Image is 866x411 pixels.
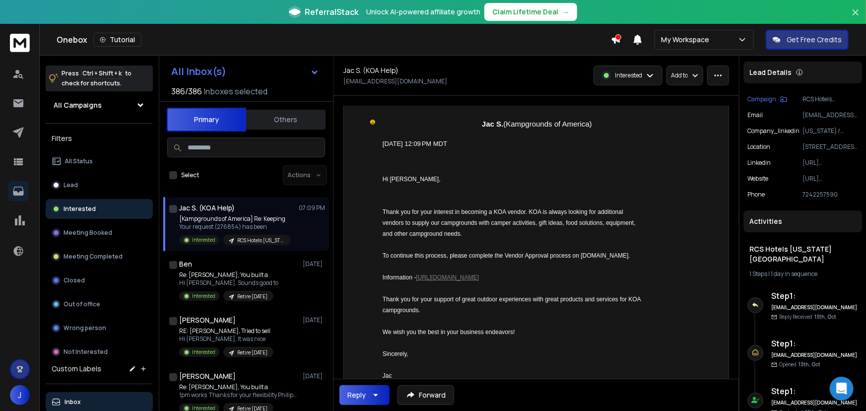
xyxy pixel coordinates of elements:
[179,271,278,279] p: Re: [PERSON_NAME], You built a
[171,67,226,76] h1: All Inbox(s)
[64,205,96,213] p: Interested
[64,348,108,356] p: Not Interested
[661,35,713,45] p: My Workspace
[10,385,30,405] button: J
[46,342,153,362] button: Not Interested
[779,361,820,368] p: Opened
[802,111,858,119] p: [EMAIL_ADDRESS][DOMAIN_NAME]
[802,191,858,199] p: 7242257590
[771,290,858,302] h6: Step 1 :
[204,85,267,97] h3: Inboxes selected
[179,215,291,223] p: [Kampgrounds of America] Re: Keeping
[237,349,267,356] p: Retire [DATE]
[299,204,325,212] p: 07:09 PM
[64,253,123,261] p: Meeting Completed
[749,68,792,77] p: Lead Details
[802,159,858,167] p: [URL][DOMAIN_NAME].
[802,127,858,135] p: [US_STATE] / [GEOGRAPHIC_DATA] SW KOA Journey
[766,30,849,50] button: Get Free Credits
[57,33,611,47] div: Onebox
[93,33,141,47] button: Tutorial
[747,191,765,199] p: Phone
[383,137,643,150] p: [DATE] 12:09 PM MDT
[799,361,820,368] span: 13th, Oct
[179,315,236,325] h1: [PERSON_NAME]
[54,100,102,110] h1: All Campaigns
[237,293,267,300] p: Retire [DATE]
[771,399,858,407] h6: [EMAIL_ADDRESS][DOMAIN_NAME]
[179,383,298,391] p: Re: [PERSON_NAME], You built a
[167,108,246,132] button: Primary
[771,270,817,278] span: 1 day in sequence
[787,35,842,45] p: Get Free Credits
[303,316,325,324] p: [DATE]
[46,271,153,290] button: Closed
[339,385,390,405] button: Reply
[747,175,768,183] p: website
[237,237,285,244] p: RCS Hotels [US_STATE][GEOGRAPHIC_DATA]
[64,300,100,308] p: Out of office
[749,244,856,264] h1: RCS Hotels [US_STATE][GEOGRAPHIC_DATA]
[749,270,767,278] span: 1 Steps
[830,377,854,401] div: Open Intercom Messenger
[562,7,569,17] span: →
[416,274,479,281] a: [URL][DOMAIN_NAME]
[671,71,688,79] p: Add to
[52,364,101,374] h3: Custom Labels
[179,391,298,399] p: 1pm works Thanks for your flexibility Philippa
[46,199,153,219] button: Interested
[343,66,399,75] h1: Jac S. (KOA Help)
[747,143,770,151] p: location
[192,236,215,244] p: Interested
[64,276,85,284] p: Closed
[747,95,787,103] button: Campaign
[849,6,862,30] button: Close banner
[747,127,799,135] p: company_linkedin
[303,372,325,380] p: [DATE]
[303,260,325,268] p: [DATE]
[179,223,291,231] p: Your request (276854) has been
[163,62,327,81] button: All Inbox(s)
[46,318,153,338] button: Wrong person
[366,7,480,17] p: Unlock AI-powered affiliate growth
[179,371,236,381] h1: [PERSON_NAME]
[771,385,858,397] h6: Step 1 :
[179,279,278,287] p: Hi [PERSON_NAME], Sounds good to
[46,95,153,115] button: All Campaigns
[802,175,858,183] p: [URL][DOMAIN_NAME]
[62,68,132,88] p: Press to check for shortcuts.
[802,143,858,151] p: [STREET_ADDRESS][US_STATE]
[749,270,856,278] div: |
[747,111,763,119] p: Email
[779,313,836,321] p: Reply Received
[398,385,454,405] button: Forward
[743,210,862,232] div: Activities
[65,157,93,165] p: All Status
[64,229,112,237] p: Meeting Booked
[171,85,202,97] span: 386 / 386
[46,151,153,171] button: All Status
[46,247,153,267] button: Meeting Completed
[246,109,326,131] button: Others
[192,292,215,300] p: Interested
[747,95,776,103] p: Campaign
[814,313,836,320] span: 13th, Oct
[192,348,215,356] p: Interested
[771,304,858,311] h6: [EMAIL_ADDRESS][DOMAIN_NAME]
[46,175,153,195] button: Lead
[802,95,858,103] p: RCS Hotels [US_STATE][GEOGRAPHIC_DATA]
[771,351,858,359] h6: [EMAIL_ADDRESS][DOMAIN_NAME]
[347,390,366,400] div: Reply
[46,132,153,145] h3: Filters
[179,259,192,269] h1: Ben
[484,3,577,21] button: Claim Lifetime Deal→
[482,120,503,128] strong: Jac S.
[81,68,123,79] span: Ctrl + Shift + k
[46,294,153,314] button: Out of office
[64,181,78,189] p: Lead
[305,6,358,18] span: ReferralStack
[64,324,106,332] p: Wrong person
